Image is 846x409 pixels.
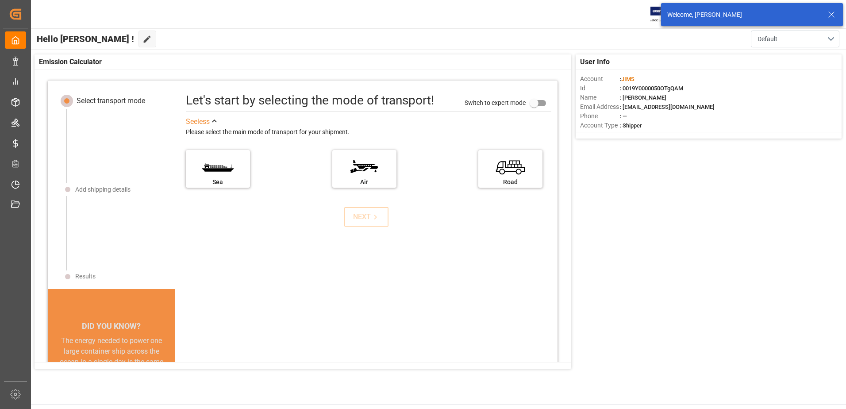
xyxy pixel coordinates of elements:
span: : 0019Y0000050OTgQAM [620,85,683,92]
span: Account Type [580,121,620,130]
span: Default [758,35,777,44]
span: : [620,76,634,82]
div: Results [75,272,96,281]
div: The energy needed to power one large container ship across the ocean in a single day is the same ... [58,336,165,399]
div: Please select the main mode of transport for your shipment. [186,127,551,138]
button: NEXT [344,207,388,227]
div: Sea [190,177,246,187]
span: User Info [580,57,610,67]
div: Welcome, [PERSON_NAME] [667,10,819,19]
span: Emission Calculator [39,57,102,67]
span: : Shipper [620,122,642,129]
span: Phone [580,112,620,121]
div: Add shipping details [75,185,131,194]
button: open menu [751,31,839,47]
div: See less [186,116,210,127]
span: : [EMAIL_ADDRESS][DOMAIN_NAME] [620,104,715,110]
div: Let's start by selecting the mode of transport! [186,91,434,110]
span: Hello [PERSON_NAME] ! [37,31,134,47]
span: Name [580,93,620,102]
div: NEXT [353,212,380,222]
div: Air [337,177,392,187]
span: : [PERSON_NAME] [620,94,666,101]
span: Email Address [580,102,620,112]
span: : — [620,113,627,120]
img: Exertis%20JAM%20-%20Email%20Logo.jpg_1722504956.jpg [650,7,681,22]
div: Road [483,177,538,187]
span: Account [580,74,620,84]
div: DID YOU KNOW? [48,317,175,336]
span: JIMS [621,76,634,82]
span: Id [580,84,620,93]
span: Switch to expert mode [465,99,526,106]
div: Select transport mode [77,96,145,106]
